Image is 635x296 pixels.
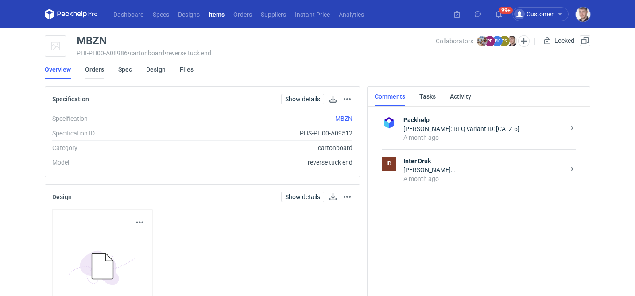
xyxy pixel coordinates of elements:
[52,96,89,103] h2: Specification
[576,7,590,22] img: Maciej Sikora
[403,174,565,183] div: A month ago
[375,87,405,106] a: Comments
[512,7,576,21] button: Customer
[403,165,565,174] div: [PERSON_NAME]: .
[290,9,334,19] a: Instant Price
[45,9,98,19] svg: Packhelp Pro
[403,157,565,165] strong: Inter Druk
[484,36,495,46] figcaption: PP
[335,115,352,122] a: MBZN
[85,60,104,79] a: Orders
[135,217,145,228] button: Actions
[164,50,211,57] span: • reverse tuck end
[52,143,172,152] div: Category
[128,50,164,57] span: • cartonboard
[499,36,510,46] figcaption: ES
[403,115,565,124] strong: Packhelp
[334,9,368,19] a: Analytics
[204,9,229,19] a: Items
[146,60,166,79] a: Design
[542,35,576,46] div: Locked
[419,87,436,106] a: Tasks
[180,60,194,79] a: Files
[492,7,506,21] button: 99+
[382,115,396,130] img: Packhelp
[229,9,256,19] a: Orders
[450,87,471,106] a: Activity
[174,9,204,19] a: Designs
[77,35,107,46] div: MBZN
[328,94,338,104] button: Download specification
[328,192,338,202] a: Download design
[118,60,132,79] a: Spec
[281,192,324,202] a: Show details
[52,158,172,167] div: Model
[148,9,174,19] a: Specs
[382,157,396,171] figcaption: ID
[580,35,590,46] button: Duplicate Item
[52,114,172,123] div: Specification
[109,9,148,19] a: Dashboard
[403,124,565,133] div: [PERSON_NAME]: RFQ variant ID: [CATZ-6]
[342,192,352,202] button: Actions
[514,9,554,19] div: Customer
[281,94,324,104] a: Show details
[172,158,352,167] div: reverse tuck end
[172,143,352,152] div: cartonboard
[256,9,290,19] a: Suppliers
[436,38,473,45] span: Collaborators
[342,94,352,104] button: Actions
[382,157,396,171] div: Inter Druk
[477,36,488,46] img: Michał Palasek
[518,35,530,47] button: Edit collaborators
[77,50,436,57] div: PHI-PH00-A08986
[52,193,72,200] h2: Design
[403,133,565,142] div: A month ago
[492,36,503,46] figcaption: PK
[172,129,352,138] div: PHS-PH00-A09512
[45,60,71,79] a: Overview
[507,36,517,46] img: Maciej Sikora
[52,129,172,138] div: Specification ID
